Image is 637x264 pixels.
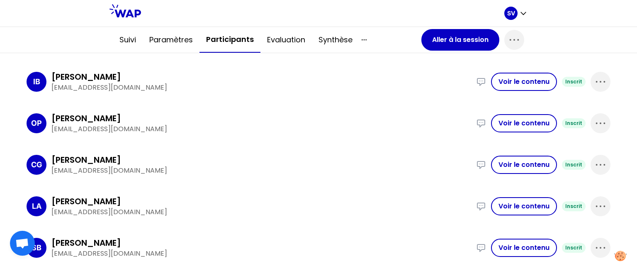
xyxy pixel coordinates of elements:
div: Inscrit [562,77,586,87]
button: Aller à la session [421,29,499,51]
p: [EMAIL_ADDRESS][DOMAIN_NAME] [51,166,471,176]
button: Synthèse [312,27,359,52]
p: SB [32,242,41,254]
p: IB [33,76,40,88]
p: CG [31,159,42,171]
p: OP [31,117,42,129]
h3: [PERSON_NAME] [51,196,121,207]
p: [EMAIL_ADDRESS][DOMAIN_NAME] [51,124,471,134]
p: SV [507,9,515,17]
button: Participants [199,27,260,53]
button: Voir le contenu [491,73,557,91]
h3: [PERSON_NAME] [51,154,121,166]
div: Inscrit [562,201,586,211]
button: Voir le contenu [491,114,557,132]
p: [EMAIL_ADDRESS][DOMAIN_NAME] [51,83,471,93]
div: Inscrit [562,160,586,170]
button: Suivi [113,27,143,52]
h3: [PERSON_NAME] [51,112,121,124]
h3: [PERSON_NAME] [51,237,121,249]
button: Paramètres [143,27,199,52]
button: Voir le contenu [491,156,557,174]
div: Inscrit [562,243,586,253]
button: Evaluation [260,27,312,52]
button: Voir le contenu [491,239,557,257]
h3: [PERSON_NAME] [51,71,121,83]
div: Ouvrir le chat [10,231,35,256]
p: [EMAIL_ADDRESS][DOMAIN_NAME] [51,249,471,259]
p: LA [32,200,41,212]
p: [EMAIL_ADDRESS][DOMAIN_NAME] [51,207,471,217]
button: Voir le contenu [491,197,557,215]
button: SV [504,7,528,20]
div: Inscrit [562,118,586,128]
